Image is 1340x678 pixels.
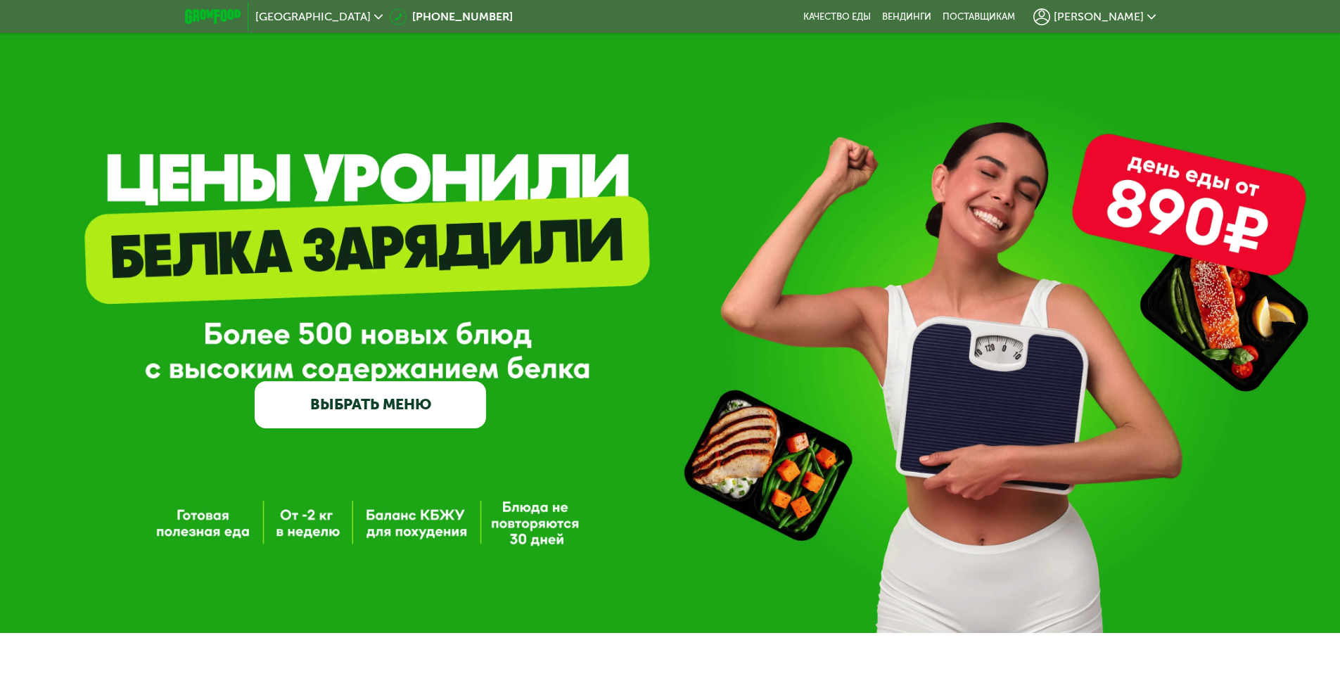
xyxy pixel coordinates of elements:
[882,11,931,23] a: Вендинги
[943,11,1015,23] div: поставщикам
[255,381,486,428] a: ВЫБРАТЬ МЕНЮ
[1054,11,1144,23] span: [PERSON_NAME]
[255,11,371,23] span: [GEOGRAPHIC_DATA]
[803,11,871,23] a: Качество еды
[390,8,513,25] a: [PHONE_NUMBER]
